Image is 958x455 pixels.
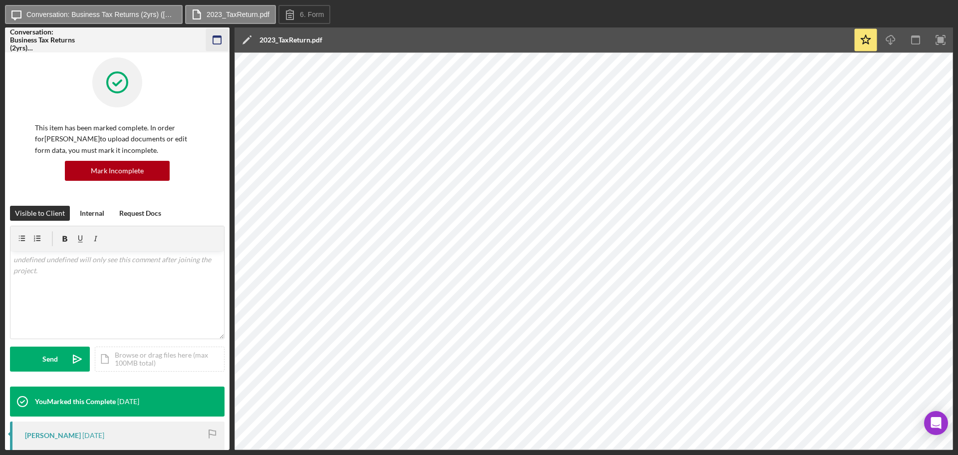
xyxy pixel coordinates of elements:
[259,36,322,44] div: 2023_TaxReturn.pdf
[10,28,80,52] div: Conversation: Business Tax Returns (2yrs) ([PERSON_NAME])
[5,5,183,24] button: Conversation: Business Tax Returns (2yrs) ([PERSON_NAME])
[15,206,65,221] div: Visible to Client
[80,206,104,221] div: Internal
[924,411,948,435] div: Open Intercom Messenger
[300,10,324,18] label: 6. Form
[35,398,116,406] div: You Marked this Complete
[82,432,104,440] time: 2025-08-01 00:06
[114,206,166,221] button: Request Docs
[25,432,81,440] div: [PERSON_NAME]
[119,206,161,221] div: Request Docs
[185,5,276,24] button: 2023_TaxReturn.pdf
[207,10,269,18] label: 2023_TaxReturn.pdf
[91,161,144,181] div: Mark Incomplete
[117,398,139,406] time: 2025-08-04 13:54
[35,122,200,156] p: This item has been marked complete. In order for [PERSON_NAME] to upload documents or edit form d...
[278,5,330,24] button: 6. Form
[65,161,170,181] button: Mark Incomplete
[42,347,58,372] div: Send
[75,206,109,221] button: Internal
[26,10,176,18] label: Conversation: Business Tax Returns (2yrs) ([PERSON_NAME])
[10,347,90,372] button: Send
[10,206,70,221] button: Visible to Client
